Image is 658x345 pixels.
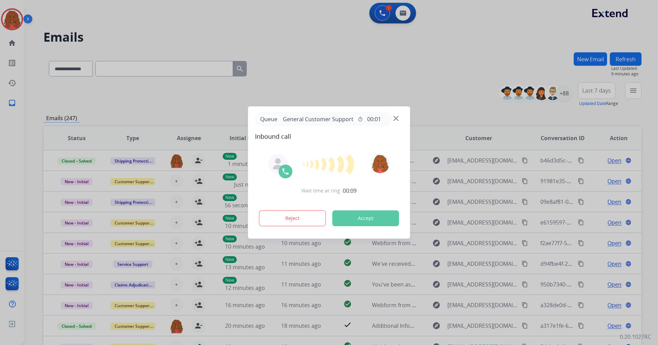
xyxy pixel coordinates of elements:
[280,115,356,123] span: General Customer Support
[255,132,403,141] span: Inbound call
[301,187,341,194] span: Wait time at ring:
[620,333,651,341] p: 0.20.1027RC
[358,116,363,122] mat-icon: timer
[258,115,280,123] p: Queue
[393,116,399,121] img: close-button
[273,158,284,169] img: agent-avatar
[367,115,381,123] span: 00:01
[332,210,399,226] button: Accept
[282,167,290,176] img: call-icon
[343,187,357,195] span: 00:09
[370,154,390,173] img: avatar
[259,210,326,226] button: Reject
